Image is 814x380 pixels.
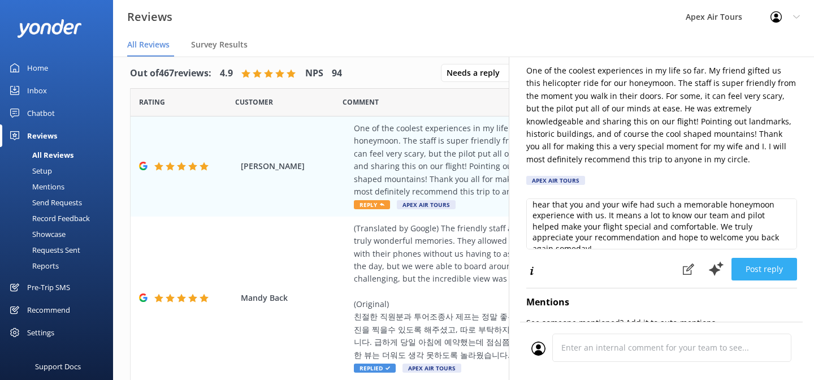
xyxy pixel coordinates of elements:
[127,8,172,26] h3: Reviews
[343,97,379,107] span: Question
[27,299,70,321] div: Recommend
[7,179,64,195] div: Mentions
[526,176,585,185] div: Apex Air Tours
[27,321,54,344] div: Settings
[7,147,113,163] a: All Reviews
[526,295,797,310] h4: Mentions
[7,163,113,179] a: Setup
[7,258,113,274] a: Reports
[526,198,797,249] textarea: Thank you so much for your wonderful review! We’re thrilled to hear that you and your wife had su...
[235,97,273,107] span: Date
[447,67,506,79] span: Needs a reply
[7,163,52,179] div: Setup
[354,222,720,361] div: (Translated by Google) The friendly staff and our tour guide, [PERSON_NAME], helped us create tru...
[7,179,113,195] a: Mentions
[27,79,47,102] div: Inbox
[130,66,211,81] h4: Out of 467 reviews:
[7,242,80,258] div: Requests Sent
[332,66,342,81] h4: 94
[7,242,113,258] a: Requests Sent
[526,64,797,166] p: One of the coolest experiences in my life so far. My friend gifted us this helicopter ride for ou...
[402,364,461,373] span: Apex Air Tours
[531,342,545,356] img: user_profile.svg
[397,200,456,209] span: Apex Air Tours
[27,102,55,124] div: Chatbot
[17,19,82,38] img: yonder-white-logo.png
[354,364,396,373] span: Replied
[7,195,82,210] div: Send Requests
[27,276,70,299] div: Pre-Trip SMS
[7,226,113,242] a: Showcase
[7,195,113,210] a: Send Requests
[7,226,66,242] div: Showcase
[7,147,73,163] div: All Reviews
[241,292,348,304] span: Mandy Back
[191,39,248,50] span: Survey Results
[127,39,170,50] span: All Reviews
[731,258,797,280] button: Post reply
[305,66,323,81] h4: NPS
[354,200,390,209] span: Reply
[139,97,165,107] span: Date
[7,258,59,274] div: Reports
[354,122,720,198] div: One of the coolest experiences in my life so far. My friend gifted us this helicopter ride for ou...
[241,160,348,172] span: [PERSON_NAME]
[27,57,48,79] div: Home
[27,124,57,147] div: Reviews
[526,317,797,329] p: See someone mentioned? Add it to auto-mentions
[7,210,90,226] div: Record Feedback
[35,355,81,378] div: Support Docs
[7,210,113,226] a: Record Feedback
[220,66,233,81] h4: 4.9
